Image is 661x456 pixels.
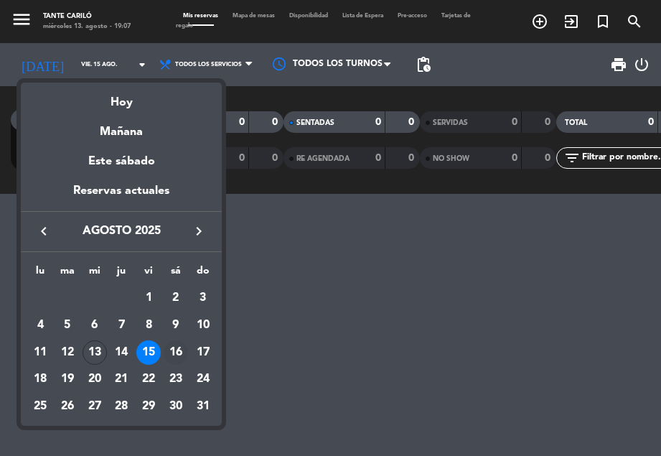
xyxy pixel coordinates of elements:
[135,393,162,420] td: 29 de agosto de 2025
[54,312,81,339] td: 5 de agosto de 2025
[191,394,215,419] div: 31
[189,312,217,339] td: 10 de agosto de 2025
[162,312,189,339] td: 9 de agosto de 2025
[162,284,189,312] td: 2 de agosto de 2025
[136,367,161,391] div: 22
[21,112,222,141] div: Mañana
[136,394,161,419] div: 29
[162,366,189,393] td: 23 de agosto de 2025
[28,367,52,391] div: 18
[164,340,188,365] div: 16
[109,313,133,338] div: 7
[189,339,217,366] td: 17 de agosto de 2025
[81,393,108,420] td: 27 de agosto de 2025
[83,367,107,391] div: 20
[109,394,133,419] div: 28
[83,394,107,419] div: 27
[186,222,212,241] button: keyboard_arrow_right
[164,367,188,391] div: 23
[189,284,217,312] td: 3 de agosto de 2025
[54,339,81,366] td: 12 de agosto de 2025
[164,394,188,419] div: 30
[81,339,108,366] td: 13 de agosto de 2025
[27,284,135,312] td: AGO.
[162,263,189,285] th: sábado
[109,367,133,391] div: 21
[27,312,54,339] td: 4 de agosto de 2025
[27,393,54,420] td: 25 de agosto de 2025
[83,340,107,365] div: 13
[135,339,162,366] td: 15 de agosto de 2025
[164,313,188,338] div: 9
[135,312,162,339] td: 8 de agosto de 2025
[54,366,81,393] td: 19 de agosto de 2025
[189,393,217,420] td: 31 de agosto de 2025
[27,263,54,285] th: lunes
[54,263,81,285] th: martes
[162,393,189,420] td: 30 de agosto de 2025
[54,393,81,420] td: 26 de agosto de 2025
[27,366,54,393] td: 18 de agosto de 2025
[108,263,136,285] th: jueves
[108,366,136,393] td: 21 de agosto de 2025
[35,223,52,240] i: keyboard_arrow_left
[189,366,217,393] td: 24 de agosto de 2025
[28,340,52,365] div: 11
[162,339,189,366] td: 16 de agosto de 2025
[136,286,161,310] div: 1
[83,313,107,338] div: 6
[109,340,133,365] div: 14
[21,83,222,112] div: Hoy
[81,366,108,393] td: 20 de agosto de 2025
[108,312,136,339] td: 7 de agosto de 2025
[190,223,207,240] i: keyboard_arrow_right
[191,313,215,338] div: 10
[135,366,162,393] td: 22 de agosto de 2025
[135,263,162,285] th: viernes
[81,263,108,285] th: miércoles
[27,339,54,366] td: 11 de agosto de 2025
[55,340,80,365] div: 12
[136,313,161,338] div: 8
[21,182,222,211] div: Reservas actuales
[81,312,108,339] td: 6 de agosto de 2025
[55,313,80,338] div: 5
[136,340,161,365] div: 15
[55,394,80,419] div: 26
[55,367,80,391] div: 19
[189,263,217,285] th: domingo
[28,313,52,338] div: 4
[135,284,162,312] td: 1 de agosto de 2025
[191,286,215,310] div: 3
[57,222,186,241] span: agosto 2025
[108,393,136,420] td: 28 de agosto de 2025
[28,394,52,419] div: 25
[21,141,222,182] div: Este sábado
[31,222,57,241] button: keyboard_arrow_left
[108,339,136,366] td: 14 de agosto de 2025
[164,286,188,310] div: 2
[191,340,215,365] div: 17
[191,367,215,391] div: 24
